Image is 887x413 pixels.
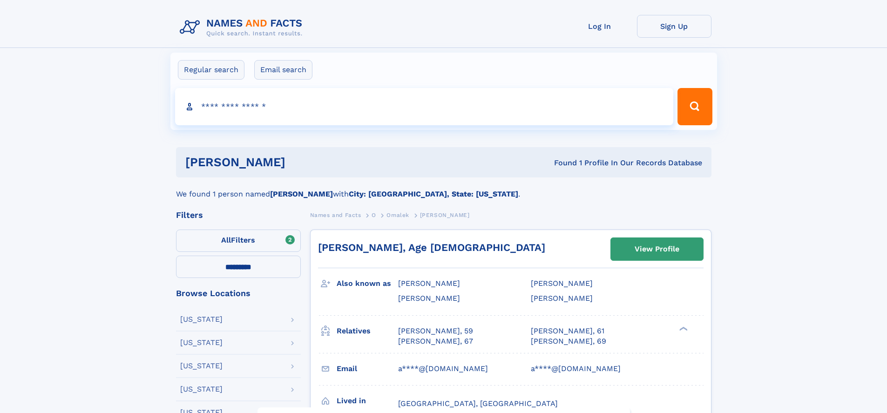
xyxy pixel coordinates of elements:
h3: Email [337,361,398,377]
a: [PERSON_NAME], 67 [398,336,473,346]
a: Log In [562,15,637,38]
label: Regular search [178,60,244,80]
span: O [372,212,376,218]
input: search input [175,88,674,125]
div: [US_STATE] [180,386,223,393]
span: [GEOGRAPHIC_DATA], [GEOGRAPHIC_DATA] [398,399,558,408]
h3: Relatives [337,323,398,339]
h1: [PERSON_NAME] [185,156,420,168]
a: View Profile [611,238,703,260]
span: [PERSON_NAME] [398,279,460,288]
div: Filters [176,211,301,219]
a: [PERSON_NAME], Age [DEMOGRAPHIC_DATA] [318,242,545,253]
span: Omalek [386,212,409,218]
span: All [221,236,231,244]
div: ❯ [677,325,688,332]
a: [PERSON_NAME], 61 [531,326,604,336]
div: Found 1 Profile In Our Records Database [420,158,702,168]
span: [PERSON_NAME] [531,279,593,288]
div: [US_STATE] [180,362,223,370]
div: Browse Locations [176,289,301,298]
label: Filters [176,230,301,252]
div: [US_STATE] [180,316,223,323]
span: [PERSON_NAME] [420,212,470,218]
h3: Also known as [337,276,398,291]
a: Names and Facts [310,209,361,221]
button: Search Button [677,88,712,125]
h3: Lived in [337,393,398,409]
div: [US_STATE] [180,339,223,346]
div: We found 1 person named with . [176,177,711,200]
span: [PERSON_NAME] [531,294,593,303]
a: Sign Up [637,15,711,38]
a: [PERSON_NAME], 69 [531,336,606,346]
span: [PERSON_NAME] [398,294,460,303]
b: City: [GEOGRAPHIC_DATA], State: [US_STATE] [349,190,518,198]
a: Omalek [386,209,409,221]
b: [PERSON_NAME] [270,190,333,198]
div: View Profile [635,238,679,260]
img: Logo Names and Facts [176,15,310,40]
a: [PERSON_NAME], 59 [398,326,473,336]
label: Email search [254,60,312,80]
a: O [372,209,376,221]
